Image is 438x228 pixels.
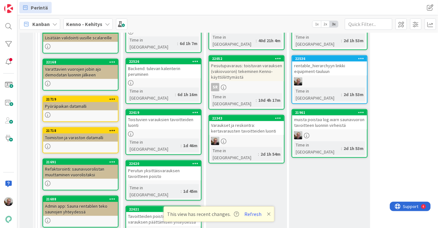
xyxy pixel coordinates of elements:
a: 22619Toistuvien varauksien tavoitteiden luontiTime in [GEOGRAPHIC_DATA]:1d 46m [126,109,202,155]
a: 22343Varaukset ja reskontra: kertavarausten tavoitteiden luontiJHTime in [GEOGRAPHIC_DATA]:2d 1h 54m [209,115,285,164]
a: 22620Perutun yksittäisvarauksen tavoitteen poistoTime in [GEOGRAPHIC_DATA]:1d 45m [126,160,202,201]
div: 22052 [212,56,284,61]
div: 21961 [295,110,367,115]
div: 4 [33,3,35,8]
span: Perintä [31,4,48,11]
div: Lisätään validointi uusille scalareille [43,34,118,42]
div: Time in [GEOGRAPHIC_DATA] [128,184,181,198]
div: 22536 [292,56,367,62]
div: 2d 1h 53m [342,145,365,152]
span: : [341,145,342,152]
div: 22526 [129,59,201,64]
div: 1d 46m [182,142,199,149]
div: 21718 [46,128,118,133]
span: : [175,91,176,98]
div: 21719Pyöräpaikan datamalli [43,96,118,110]
a: 21688Admin app: Sauna rentablen teko saunojen yhteydessä [42,196,119,228]
div: 21688Admin app: Sauna rentablen teko saunojen yhteydessä [43,196,118,216]
span: : [258,151,259,158]
a: Perintä [19,2,52,13]
div: 21718Toimiston ja varaston datamalli [43,128,118,142]
div: 22168 [46,60,118,64]
button: Refresh [242,210,264,218]
div: Admin app: Sauna rentablen teko saunojen yhteydessä [43,202,118,216]
div: 2d 1h 54m [259,151,282,158]
b: Kenno - Kehitys [66,21,102,27]
img: JH [294,131,302,140]
div: muista poistaa log.warn saunavuoron tavoitteen luonnin virheistä [292,115,367,129]
div: 21688 [43,196,118,202]
img: JH [4,197,13,206]
div: Tavoitteiden poisto toistuvan varauksen päättämisen yhteydessä [126,212,201,226]
div: Pesutupavaraus: toistuvan varauksen (vakiovuoron) tekeminen Kenno-käyttöliittymästä [209,62,284,81]
div: SR [209,83,284,91]
span: This view has recent changes. [167,210,239,218]
span: : [341,91,342,98]
a: 22526Backend: tulevan kalenterin peruminenTime in [GEOGRAPHIC_DATA]:6d 1h 16m [126,58,202,104]
div: 22292Lisätään validointi uusille scalareille [43,28,118,42]
span: 3x [330,21,338,27]
div: JH [209,137,284,145]
img: JH [294,77,302,86]
a: 21719Pyöräpaikan datamalli [42,96,119,122]
div: Time in [GEOGRAPHIC_DATA] [211,93,256,107]
a: 22292Lisätään validointi uusille scalareille [42,27,119,54]
div: JH [292,131,367,140]
div: Time in [GEOGRAPHIC_DATA] [211,147,258,161]
div: 22536rentable_hierarchyyn linkki equipment-tauluun [292,56,367,75]
a: 21691Refaktorointi: saunavuorolistan muuttaminen vuorolistaksi [42,159,119,191]
div: 21718 [43,128,118,134]
div: 21691 [46,160,118,164]
span: : [256,97,257,104]
div: 22343 [209,115,284,121]
div: 21719 [46,97,118,101]
span: Kanban [32,20,50,28]
div: 22620 [129,161,201,166]
div: Time in [GEOGRAPHIC_DATA] [294,88,341,101]
div: 2d 1h 53m [342,37,365,44]
div: 22619 [129,110,201,115]
div: 22619 [126,110,201,115]
span: : [256,37,257,44]
div: 22526Backend: tulevan kalenterin peruminen [126,59,201,78]
div: 22052Pesutupavaraus: toistuvan varauksen (vakiovuoron) tekeminen Kenno-käyttöliittymästä [209,56,284,81]
div: Pyöräpaikan datamalli [43,102,118,110]
div: 22168Varattavien vuorojen jobin ajo demodatan luonnin jälkeen [43,59,118,79]
div: 10d 4h 17m [257,97,282,104]
div: Varaukset ja reskontra: kertavarausten tavoitteiden luonti [209,121,284,135]
div: 40d 21h 4m [257,37,282,44]
span: : [177,40,178,47]
div: 22621Tavoitteiden poisto toistuvan varauksen päättämisen yhteydessä [126,206,201,226]
div: Toimiston ja varaston datamalli [43,134,118,142]
img: JH [211,137,219,145]
div: Time in [GEOGRAPHIC_DATA] [294,34,341,48]
div: Varattavien vuorojen jobin ajo demodatan luonnin jälkeen [43,65,118,79]
a: 22536rentable_hierarchyyn linkki equipment-tauluunJHTime in [GEOGRAPHIC_DATA]:2d 1h 53m [292,55,368,104]
div: 22620Perutun yksittäisvarauksen tavoitteen poisto [126,161,201,180]
div: 21691Refaktorointi: saunavuorolistan muuttaminen vuorolistaksi [43,159,118,179]
div: 21719 [43,96,118,102]
div: 22168 [43,59,118,65]
span: 1x [312,21,321,27]
div: JH [292,77,367,86]
img: avatar [4,215,13,224]
img: Visit kanbanzone.com [4,4,13,13]
div: 22052 [209,56,284,62]
span: 2x [321,21,330,27]
div: 22343Varaukset ja reskontra: kertavarausten tavoitteiden luonti [209,115,284,135]
div: Time in [GEOGRAPHIC_DATA] [294,141,341,155]
div: Time in [GEOGRAPHIC_DATA] [128,88,175,101]
div: 22619Toistuvien varauksien tavoitteiden luonti [126,110,201,129]
div: 2d 1h 53m [342,91,365,98]
div: Refaktorointi: saunavuorolistan muuttaminen vuorolistaksi [43,165,118,179]
div: Perutun yksittäisvarauksen tavoitteen poisto [126,166,201,180]
div: 21961muista poistaa log.warn saunavuoron tavoitteen luonnin virheistä [292,110,367,129]
div: 21961 [292,110,367,115]
a: 21961muista poistaa log.warn saunavuoron tavoitteen luonnin virheistäJHTime in [GEOGRAPHIC_DATA]:... [292,109,368,158]
div: SR [211,83,219,91]
div: 22536 [295,56,367,61]
span: : [341,37,342,44]
a: 22052Pesutupavaraus: toistuvan varauksen (vakiovuoron) tekeminen Kenno-käyttöliittymästäSRTime in... [209,55,285,110]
